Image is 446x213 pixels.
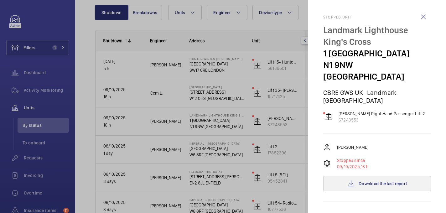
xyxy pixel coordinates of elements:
span: Download the last report [359,181,407,186]
h2: Stopped unit [323,15,431,19]
img: elevator.svg [325,113,332,121]
p: 1 [GEOGRAPHIC_DATA] [323,48,431,59]
span: 09/10/2025, [337,164,361,169]
p: [PERSON_NAME] [337,144,368,150]
button: Download the last report [323,176,431,191]
p: [PERSON_NAME] Right Hand Passenger Lift 2 [339,111,425,117]
p: Stopped since [337,157,369,164]
p: Landmark Lighthouse King's Cross [323,24,431,48]
p: 67243553 [339,117,425,123]
p: N1 9NW [GEOGRAPHIC_DATA] [323,59,431,82]
p: 16 h [337,164,369,170]
p: CBRE GWS UK- Landmark [GEOGRAPHIC_DATA] [323,89,431,104]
